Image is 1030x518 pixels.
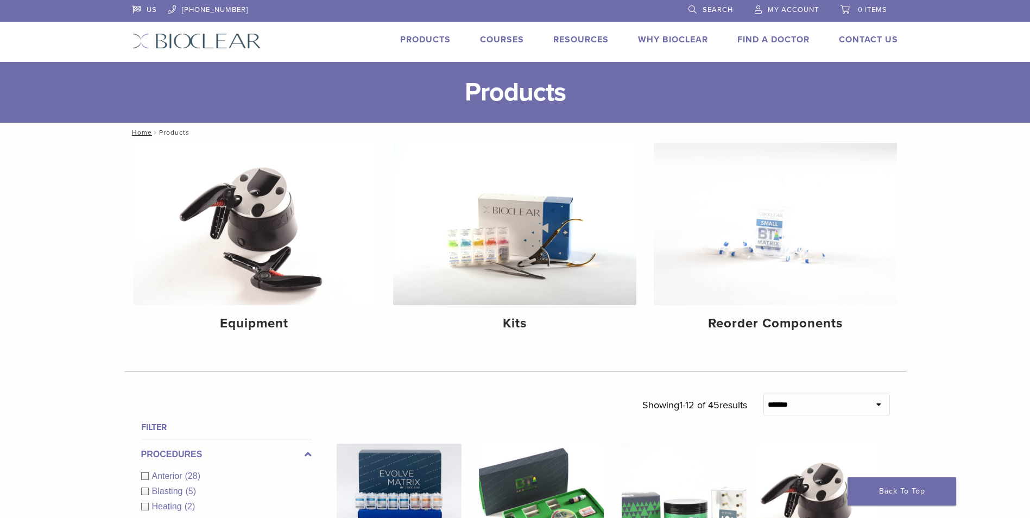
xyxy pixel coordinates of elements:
span: My Account [768,5,819,14]
a: Home [129,129,152,136]
img: Reorder Components [654,143,897,305]
span: Heating [152,502,185,511]
img: Equipment [133,143,376,305]
a: Reorder Components [654,143,897,340]
a: Find A Doctor [737,34,810,45]
a: Back To Top [848,477,956,506]
a: Contact Us [839,34,898,45]
h4: Kits [402,314,628,333]
span: Search [703,5,733,14]
span: 1-12 of 45 [679,399,719,411]
a: Kits [393,143,636,340]
span: Blasting [152,487,186,496]
a: Courses [480,34,524,45]
h4: Equipment [142,314,368,333]
h4: Reorder Components [662,314,888,333]
span: (5) [185,487,196,496]
a: Resources [553,34,609,45]
img: Kits [393,143,636,305]
h4: Filter [141,421,312,434]
nav: Products [124,123,906,142]
span: (28) [185,471,200,481]
a: Why Bioclear [638,34,708,45]
img: Bioclear [132,33,261,49]
label: Procedures [141,448,312,461]
p: Showing results [642,394,747,416]
a: Products [400,34,451,45]
span: (2) [185,502,195,511]
span: 0 items [858,5,887,14]
span: / [152,130,159,135]
span: Anterior [152,471,185,481]
a: Equipment [133,143,376,340]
